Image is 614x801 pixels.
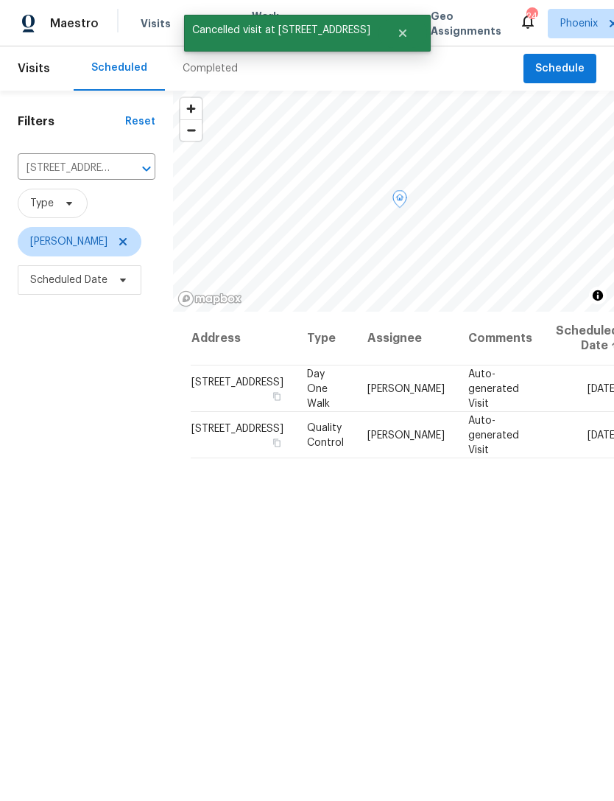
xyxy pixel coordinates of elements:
[468,368,519,408] span: Auto-generated Visit
[180,120,202,141] span: Zoom out
[252,9,289,38] span: Work Orders
[535,60,585,78] span: Schedule
[18,114,125,129] h1: Filters
[526,9,537,24] div: 24
[270,436,283,449] button: Copy Address
[136,158,157,179] button: Open
[141,16,171,31] span: Visits
[593,287,602,304] span: Toggle attribution
[456,312,544,365] th: Comments
[191,423,283,433] span: [STREET_ADDRESS]
[307,368,330,408] span: Day One Walk
[378,18,427,48] button: Close
[367,383,445,393] span: [PERSON_NAME]
[191,312,295,365] th: Address
[177,290,242,307] a: Mapbox homepage
[30,196,54,211] span: Type
[91,60,147,75] div: Scheduled
[356,312,456,365] th: Assignee
[50,16,99,31] span: Maestro
[468,415,519,455] span: Auto-generated Visit
[184,15,378,46] span: Cancelled visit at [STREET_ADDRESS]
[307,422,344,447] span: Quality Control
[30,234,107,249] span: [PERSON_NAME]
[270,389,283,402] button: Copy Address
[295,312,356,365] th: Type
[125,114,155,129] div: Reset
[367,430,445,440] span: [PERSON_NAME]
[392,190,407,213] div: Map marker
[180,119,202,141] button: Zoom out
[589,287,607,304] button: Toggle attribution
[18,52,50,85] span: Visits
[431,9,501,38] span: Geo Assignments
[18,157,114,180] input: Search for an address...
[523,54,596,84] button: Schedule
[560,16,598,31] span: Phoenix
[30,273,107,287] span: Scheduled Date
[191,377,283,387] span: [STREET_ADDRESS]
[180,98,202,119] button: Zoom in
[183,61,238,76] div: Completed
